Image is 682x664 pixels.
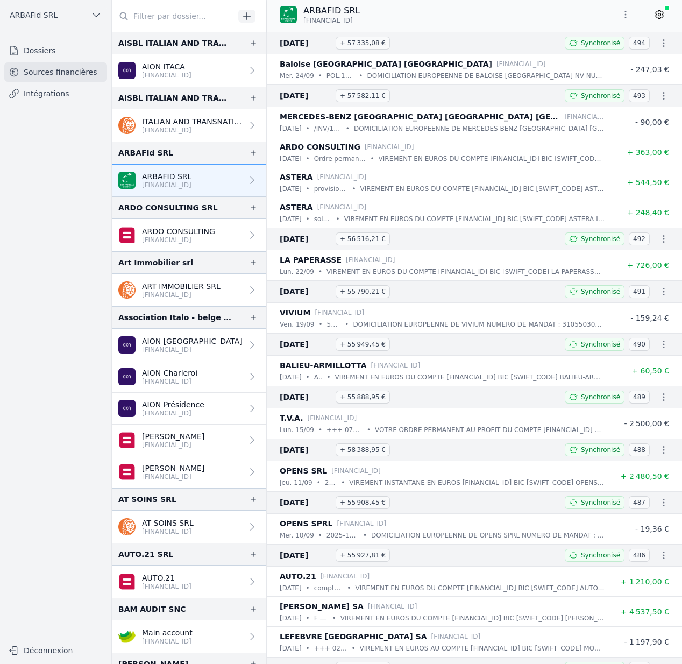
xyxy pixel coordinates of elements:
[142,171,191,182] p: ARBAFID SRL
[142,637,193,646] p: [FINANCIAL_ID]
[142,281,221,292] p: ART IMMOBILIER SRL
[118,463,136,481] img: belfius-1.png
[142,226,215,237] p: ARDO CONSULTING
[280,232,331,245] span: [DATE]
[118,172,136,189] img: BNP_BE_BUSINESS_GEBABEBB.png
[280,477,312,488] p: jeu. 11/09
[280,253,342,266] p: LA PAPERASSE
[118,628,136,645] img: crelan.png
[4,41,107,60] a: Dossiers
[303,4,360,17] p: ARBAFID SRL
[4,84,107,103] a: Intégrations
[629,232,650,245] span: 492
[314,583,343,594] p: comptabilite sprl auto21
[306,153,310,164] div: •
[351,643,355,654] div: •
[496,59,546,69] p: [FINANCIAL_ID]
[142,399,204,410] p: AION Présidence
[336,37,390,50] span: + 57 335,08 €
[327,319,341,330] p: 5503097598
[118,62,136,79] img: AION_BMPBBEBBXXX.png
[318,530,322,541] div: •
[337,518,386,529] p: [FINANCIAL_ID]
[280,214,302,224] p: [DATE]
[635,118,669,126] span: - 90,00 €
[629,338,650,351] span: 490
[352,183,356,194] div: •
[142,61,191,72] p: AION ITACA
[280,153,302,164] p: [DATE]
[581,91,620,100] span: Synchronisé
[280,201,313,214] p: ASTERA
[564,111,605,122] p: [FINANCIAL_ID]
[112,6,235,26] input: Filtrer par dossier...
[280,319,314,330] p: ven. 19/09
[142,116,243,127] p: ITALIAN AND TRANSNATIONAL ASSOCIATION FOR COMMUNITIES ABROAD AISBL
[336,391,390,404] span: + 55 888,95 €
[629,496,650,509] span: 487
[280,140,360,153] p: ARDO CONSULTING
[326,372,330,383] div: •
[359,643,605,654] p: VIREMENT EN EUROS AU COMPTE [FINANCIAL_ID] BIC [SWIFT_CODE] MOBILE BANKING LEFEBVRE [GEOGRAPHIC_D...
[336,443,390,456] span: + 58 388,95 €
[280,643,302,654] p: [DATE]
[142,236,215,244] p: [FINANCIAL_ID]
[326,266,605,277] p: VIREMENT EN EUROS DU COMPTE [FINANCIAL_ID] BIC [SWIFT_CODE] LA PAPERASSE [STREET_ADDRESS] BANQUE ...
[314,214,332,224] p: solde au [DATE]
[318,319,322,330] div: •
[306,613,310,624] div: •
[142,291,221,299] p: [FINANCIAL_ID]
[306,214,310,224] div: •
[621,472,669,481] span: + 2 480,50 €
[314,123,342,134] p: /INV/1100000003055699 [DATE]
[624,638,669,646] span: - 1 197,90 €
[112,109,266,142] a: ITALIAN AND TRANSNATIONAL ASSOCIATION FOR COMMUNITIES ABROAD AISBL [FINANCIAL_ID]
[326,425,363,435] p: +++ 074 / 4533 / 69308 +++
[280,58,492,70] p: Baloise [GEOGRAPHIC_DATA] [GEOGRAPHIC_DATA]
[10,10,58,20] span: ARBAFid SRL
[363,530,367,541] div: •
[359,70,363,81] div: •
[346,255,395,265] p: [FINANCIAL_ID]
[629,391,650,404] span: 489
[280,549,331,562] span: [DATE]
[347,583,351,594] div: •
[280,123,302,134] p: [DATE]
[314,153,366,164] p: Ordre permanent ARBAFID, provisionpour compta et prestation
[280,530,314,541] p: mer. 10/09
[431,631,481,642] p: [FINANCIAL_ID]
[353,319,605,330] p: DOMICILIATION EUROPEENNE DE VIVIUM NUMERO DE MANDAT : 3105503097598A20250120 REFERENCE : 00000789...
[306,643,310,654] div: •
[354,123,605,134] p: DOMICILIATION EUROPEENNE DE MERCEDES-BENZ [GEOGRAPHIC_DATA] [GEOGRAPHIC_DATA] NV NUMERO DE MANDAT...
[280,464,327,477] p: OPENS SRL
[336,232,390,245] span: + 56 516,21 €
[112,164,266,196] a: ARBAFID SRL [FINANCIAL_ID]
[314,643,347,654] p: +++ 025 / 5027 / 54693 +++
[280,583,302,594] p: [DATE]
[317,202,367,213] p: [FINANCIAL_ID]
[629,37,650,50] span: 494
[340,613,605,624] p: VIREMENT EN EUROS DU COMPTE [FINANCIAL_ID] BIC [SWIFT_CODE] [PERSON_NAME] SA [STREET_ADDRESS][PER...
[118,400,136,417] img: AION_BMPBBEBBXXX.png
[118,548,173,561] div: AUTO.21 SRL
[280,6,297,23] img: BNP_BE_BUSINESS_GEBABEBB.png
[118,368,136,385] img: AION_BMPBBEBBXXX.png
[631,366,669,375] span: + 60,50 €
[112,566,266,598] a: AUTO.21 [FINANCIAL_ID]
[629,549,650,562] span: 486
[4,6,107,24] button: ARBAFid SRL
[142,368,197,378] p: AION Charleroi
[627,208,669,217] span: + 248,40 €
[336,496,390,509] span: + 55 908,45 €
[280,37,331,50] span: [DATE]
[280,285,331,298] span: [DATE]
[4,62,107,82] a: Sources financières
[112,219,266,251] a: ARDO CONSULTING [FINANCIAL_ID]
[280,630,427,643] p: LEFEBVRE [GEOGRAPHIC_DATA] SA
[629,443,650,456] span: 488
[306,583,310,594] div: •
[118,311,232,324] div: Association Italo - belge pour l'Assistance INCA - CGIL aux Travailleurs [DEMOGRAPHIC_DATA]
[142,441,204,449] p: [FINANCIAL_ID]
[368,601,417,612] p: [FINANCIAL_ID]
[371,360,421,371] p: [FINANCIAL_ID]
